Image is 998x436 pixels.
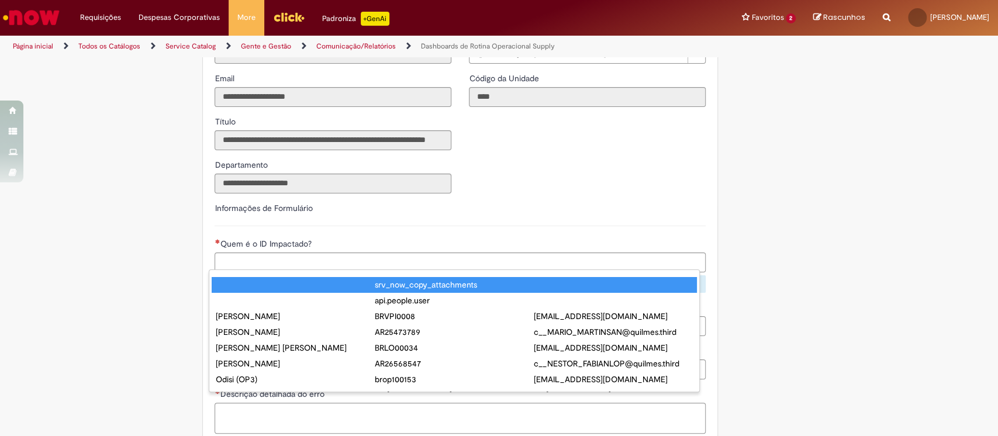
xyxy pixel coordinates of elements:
div: AR25473789 [375,326,534,338]
div: c__NESTOR_FABIANLOP@quilmes.third [534,358,693,369]
div: AR26568547 [375,358,534,369]
ul: Quem é o ID Impactado? [209,275,699,392]
div: srv_now_copy_attachments [375,279,534,290]
div: [EMAIL_ADDRESS][DOMAIN_NAME] [534,373,693,385]
div: [PERSON_NAME] [216,326,375,338]
div: [PERSON_NAME] [216,310,375,322]
div: BRLO00034 [375,342,534,354]
div: [PERSON_NAME] [PERSON_NAME] [216,342,375,354]
div: brop100153 [375,373,534,385]
div: [EMAIL_ADDRESS][DOMAIN_NAME] [534,342,693,354]
div: "/><script Bar [216,389,375,401]
div: c__MARIO_MARTINSAN@quilmes.third [534,326,693,338]
div: [PERSON_NAME] [216,358,375,369]
div: a@[DOMAIN_NAME] [534,389,693,401]
div: [EMAIL_ADDRESS][DOMAIN_NAME] [534,310,693,322]
div: BRVPI0008 [375,310,534,322]
div: api.people.user [375,295,534,306]
div: Odisi (OP3) [216,373,375,385]
div: a@[DOMAIN_NAME] [375,389,534,401]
